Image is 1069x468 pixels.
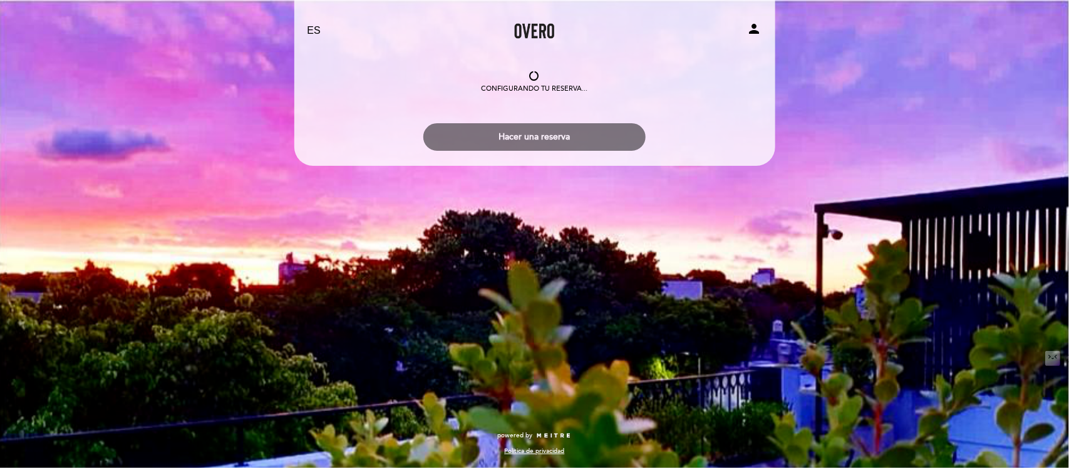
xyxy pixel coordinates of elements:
[747,21,762,36] i: person
[747,21,762,41] button: person
[482,84,588,94] div: Configurando tu reserva...
[536,433,572,439] img: MEITRE
[498,431,572,440] a: powered by
[457,14,613,48] a: Overo Bar de Copas
[498,431,533,440] span: powered by
[505,447,565,455] a: Política de privacidad
[423,123,646,151] button: Hacer una reserva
